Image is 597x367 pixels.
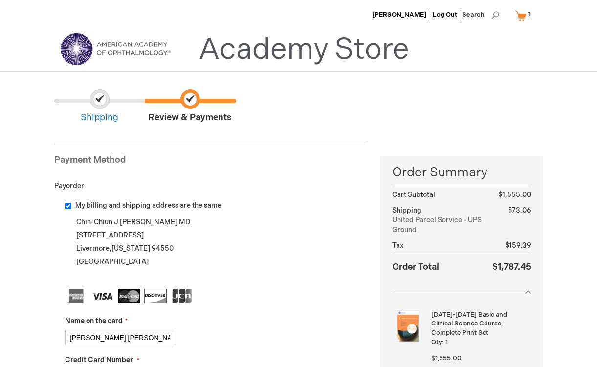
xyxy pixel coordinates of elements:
[54,182,84,190] span: Payorder
[462,5,499,24] span: Search
[492,262,531,272] span: $1,787.45
[431,354,462,362] span: $1,555.00
[431,338,442,346] span: Qty
[145,89,235,124] span: Review & Payments
[392,164,531,187] span: Order Summary
[392,216,491,235] span: United Parcel Service - UPS Ground
[392,206,421,215] span: Shipping
[392,187,491,203] th: Cart Subtotal
[54,154,366,172] div: Payment Method
[505,241,531,250] span: $159.39
[392,259,439,274] strong: Order Total
[498,191,531,199] span: $1,555.00
[171,289,193,303] img: JCB
[91,289,114,303] img: Visa
[528,10,531,18] span: 1
[54,89,145,124] span: Shipping
[433,11,457,19] a: Log Out
[65,216,366,281] div: Chih-Chiun J [PERSON_NAME] MD [STREET_ADDRESS] Livermore , 94550 [GEOGRAPHIC_DATA]
[65,356,133,364] span: Credit Card Number
[111,244,150,253] span: [US_STATE]
[199,32,409,67] a: Academy Store
[65,289,88,303] img: American Express
[445,338,448,346] span: 1
[392,310,423,342] img: 2025-2026 Basic and Clinical Science Course, Complete Print Set
[508,206,531,215] span: $73.06
[118,289,140,303] img: MasterCard
[431,310,528,338] strong: [DATE]-[DATE] Basic and Clinical Science Course, Complete Print Set
[65,317,123,325] span: Name on the card
[372,11,426,19] a: [PERSON_NAME]
[513,7,537,24] a: 1
[75,201,221,210] span: My billing and shipping address are the same
[392,238,491,254] th: Tax
[144,289,167,303] img: Discover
